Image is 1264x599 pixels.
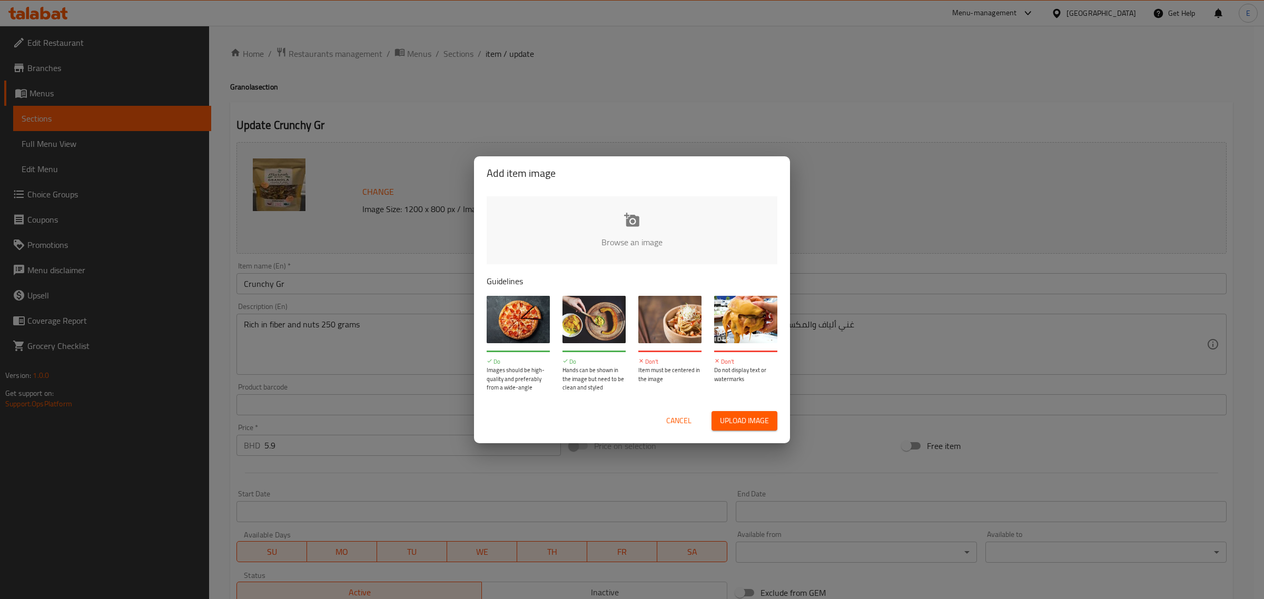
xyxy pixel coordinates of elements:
span: Upload image [720,414,769,427]
img: guide-img-3@3x.jpg [638,296,702,343]
p: Don't [714,357,777,366]
p: Do [562,357,626,366]
button: Cancel [662,411,696,431]
p: Images should be high-quality and preferably from a wide-angle [487,366,550,392]
p: Hands can be shown in the image but need to be clean and styled [562,366,626,392]
img: guide-img-2@3x.jpg [562,296,626,343]
p: Don't [638,357,702,366]
p: Guidelines [487,275,777,287]
span: Cancel [666,414,692,427]
img: guide-img-1@3x.jpg [487,296,550,343]
img: guide-img-4@3x.jpg [714,296,777,343]
p: Do not display text or watermarks [714,366,777,383]
p: Item must be centered in the image [638,366,702,383]
button: Upload image [712,411,777,431]
p: Do [487,357,550,366]
h2: Add item image [487,165,777,182]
